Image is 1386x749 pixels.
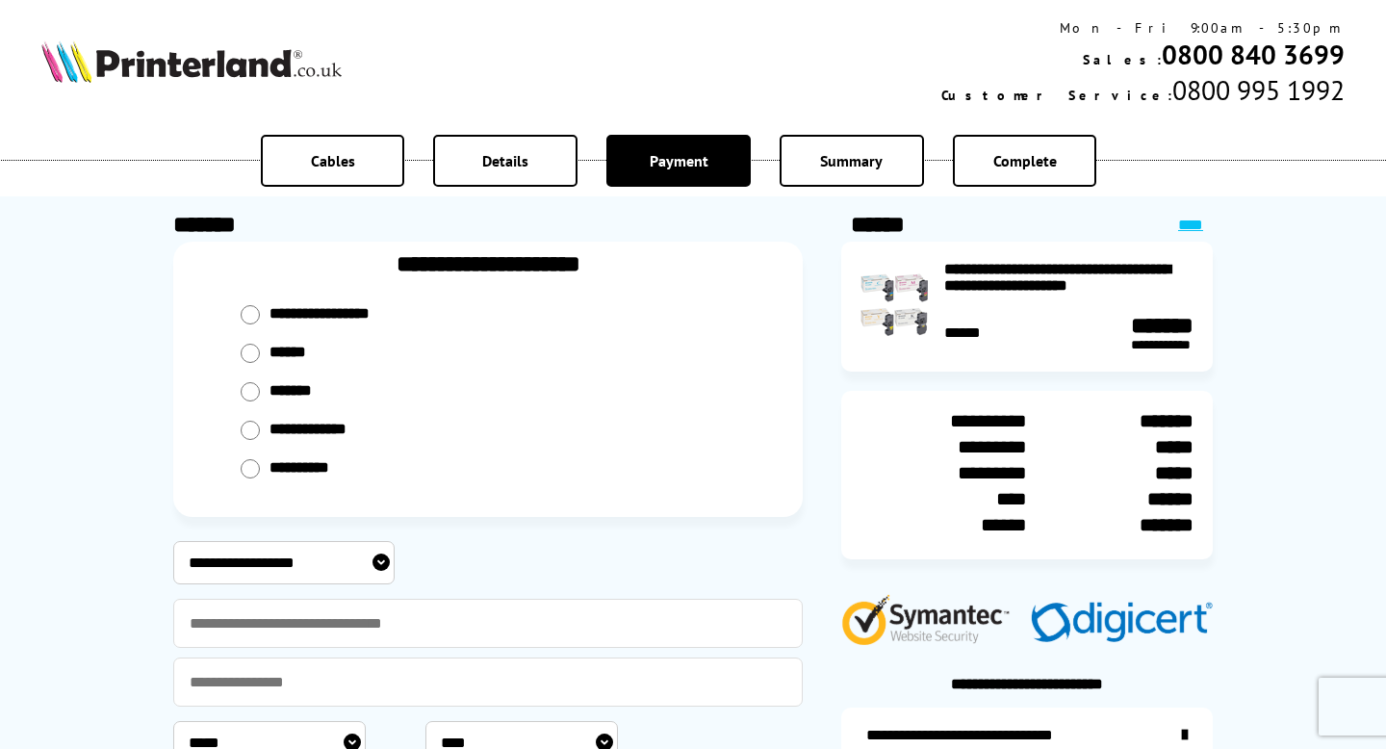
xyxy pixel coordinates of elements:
div: Mon - Fri 9:00am - 5:30pm [941,19,1345,37]
span: Complete [993,151,1057,170]
span: Customer Service: [941,87,1172,104]
img: Printerland Logo [41,40,342,83]
span: 0800 995 1992 [1172,72,1345,108]
span: Summary [820,151,883,170]
span: Details [482,151,528,170]
a: 0800 840 3699 [1162,37,1345,72]
span: Payment [650,151,708,170]
span: Sales: [1083,51,1162,68]
span: Cables [311,151,355,170]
